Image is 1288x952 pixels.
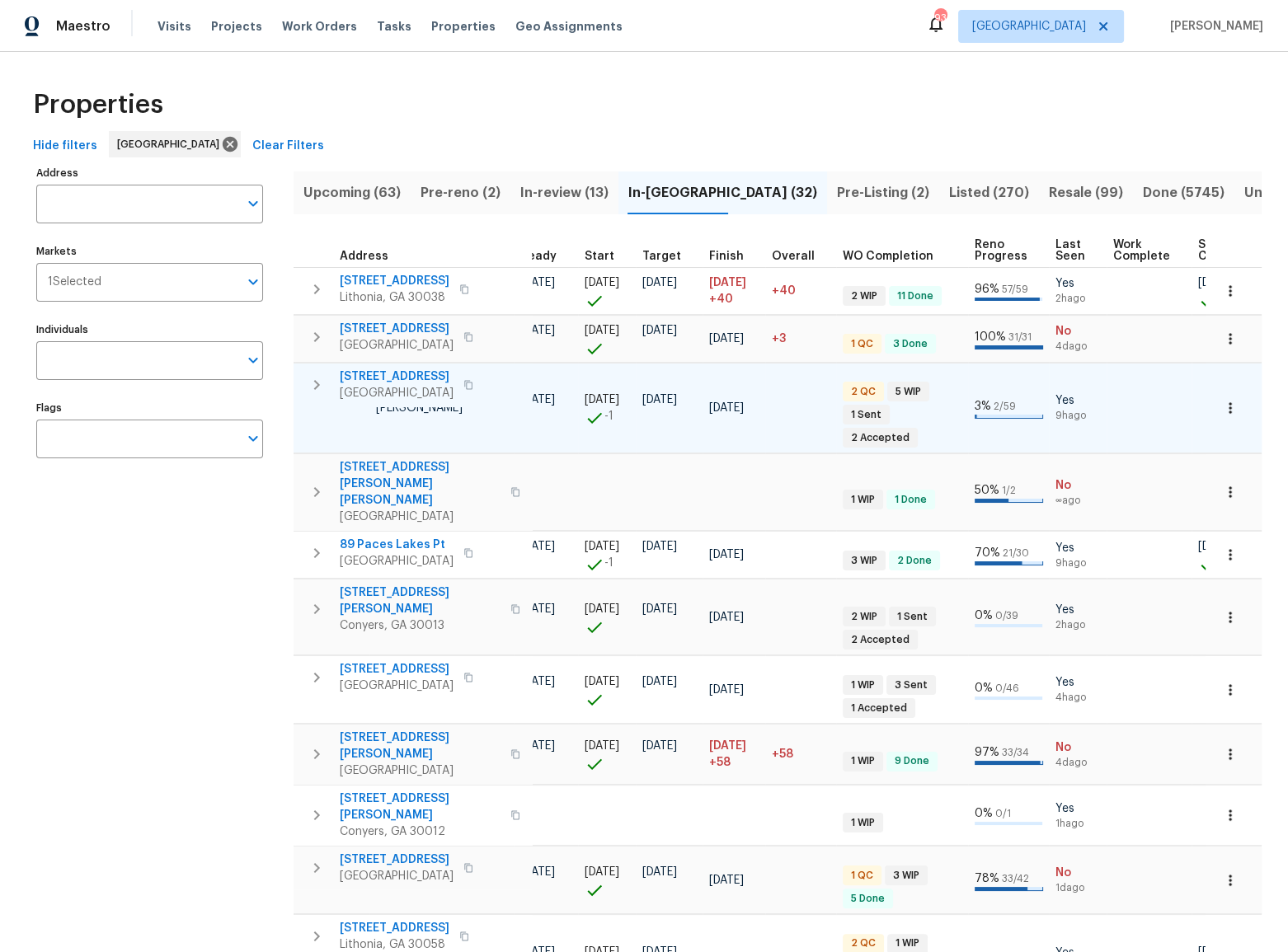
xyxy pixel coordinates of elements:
[949,181,1029,204] span: Listed (270)
[772,251,815,262] span: Overall
[340,509,501,525] span: [GEOGRAPHIC_DATA]
[340,762,501,779] span: [GEOGRAPHIC_DATA]
[36,325,263,335] label: Individuals
[642,325,677,336] span: [DATE]
[515,18,623,35] span: Geo Assignments
[886,337,934,351] span: 3 Done
[578,579,636,655] td: Project started on time
[36,246,263,256] label: Markets
[844,678,881,692] span: 1 WIP
[340,385,454,401] span: [GEOGRAPHIC_DATA]
[642,541,677,552] span: [DATE]
[844,493,881,507] span: 1 WIP
[975,747,999,758] span: 97 %
[975,239,1027,262] span: Reno Progress
[585,866,619,878] span: [DATE]
[642,740,677,752] span: [DATE]
[709,251,759,262] div: Projected renovation finish date
[340,251,388,262] span: Address
[642,676,677,687] span: [DATE]
[1002,748,1029,757] span: 33 / 34
[33,96,163,113] span: Properties
[1055,602,1100,618] span: Yes
[578,846,636,914] td: Project started on time
[1055,739,1100,756] span: No
[585,251,614,262] span: Start
[975,485,999,496] span: 50 %
[709,740,746,752] span: [DATE]
[844,554,884,568] span: 3 WIP
[48,275,101,289] span: 1 Selected
[26,131,104,162] button: Hide filters
[585,394,619,406] span: [DATE]
[578,656,636,724] td: Project started on time
[340,368,454,385] span: [STREET_ADDRESS]
[340,337,454,354] span: [GEOGRAPHIC_DATA]
[1002,485,1016,495] span: 1 / 2
[1055,556,1100,570] span: 9h ago
[975,331,1006,343] span: 100 %
[1198,239,1255,262] span: Setup Complete
[975,873,999,884] span: 78 %
[1055,494,1100,508] span: ∞ ago
[709,291,733,307] span: +40
[520,603,555,615] span: [DATE]
[888,493,933,507] span: 1 Done
[117,136,226,152] span: [GEOGRAPHIC_DATA]
[376,402,463,414] span: [PERSON_NAME]
[1113,239,1170,262] span: Work Complete
[995,683,1019,693] span: 0 / 46
[772,251,830,262] div: Days past target finish date
[1055,477,1100,494] span: No
[844,936,882,950] span: 2 QC
[282,18,357,35] span: Work Orders
[1055,756,1100,770] span: 4d ago
[709,875,744,886] span: [DATE]
[340,851,454,868] span: [STREET_ADDRESS]
[520,251,557,262] span: Ready
[520,541,555,552] span: [DATE]
[975,682,993,694] span: 0 %
[303,181,401,204] span: Upcoming (63)
[709,333,744,345] span: [DATE]
[340,617,501,634] span: Conyers, GA 30013
[340,537,454,553] span: 89 Paces Lakes Pt
[578,725,636,785] td: Project started on time
[1055,618,1100,632] span: 2h ago
[844,337,880,351] span: 1 QC
[1163,18,1263,35] span: [PERSON_NAME]
[1049,181,1123,204] span: Resale (99)
[891,554,938,568] span: 2 Done
[242,427,265,450] button: Open
[585,251,629,262] div: Actual renovation start date
[1055,881,1100,895] span: 1d ago
[520,740,555,752] span: [DATE]
[765,315,836,362] td: 3 day(s) past target finish date
[843,251,933,262] span: WO Completion
[891,610,934,624] span: 1 Sent
[772,748,793,760] span: +58
[889,385,928,399] span: 5 WIP
[109,131,241,157] div: [GEOGRAPHIC_DATA]
[844,431,916,445] span: 2 Accepted
[520,394,555,406] span: [DATE]
[837,181,929,204] span: Pre-Listing (2)
[975,401,991,412] span: 3 %
[1002,284,1028,294] span: 57 / 59
[340,321,454,337] span: [STREET_ADDRESS]
[642,251,681,262] span: Target
[975,547,1000,559] span: 70 %
[975,284,999,295] span: 96 %
[431,18,496,35] span: Properties
[709,402,744,414] span: [DATE]
[709,612,744,623] span: [DATE]
[340,661,454,678] span: [STREET_ADDRESS]
[1198,541,1233,552] span: [DATE]
[975,610,993,621] span: 0 %
[772,333,786,345] span: +3
[844,754,881,768] span: 1 WIP
[1055,323,1100,340] span: No
[1055,817,1100,831] span: 1h ago
[1198,277,1233,288] span: [DATE]
[1055,865,1100,881] span: No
